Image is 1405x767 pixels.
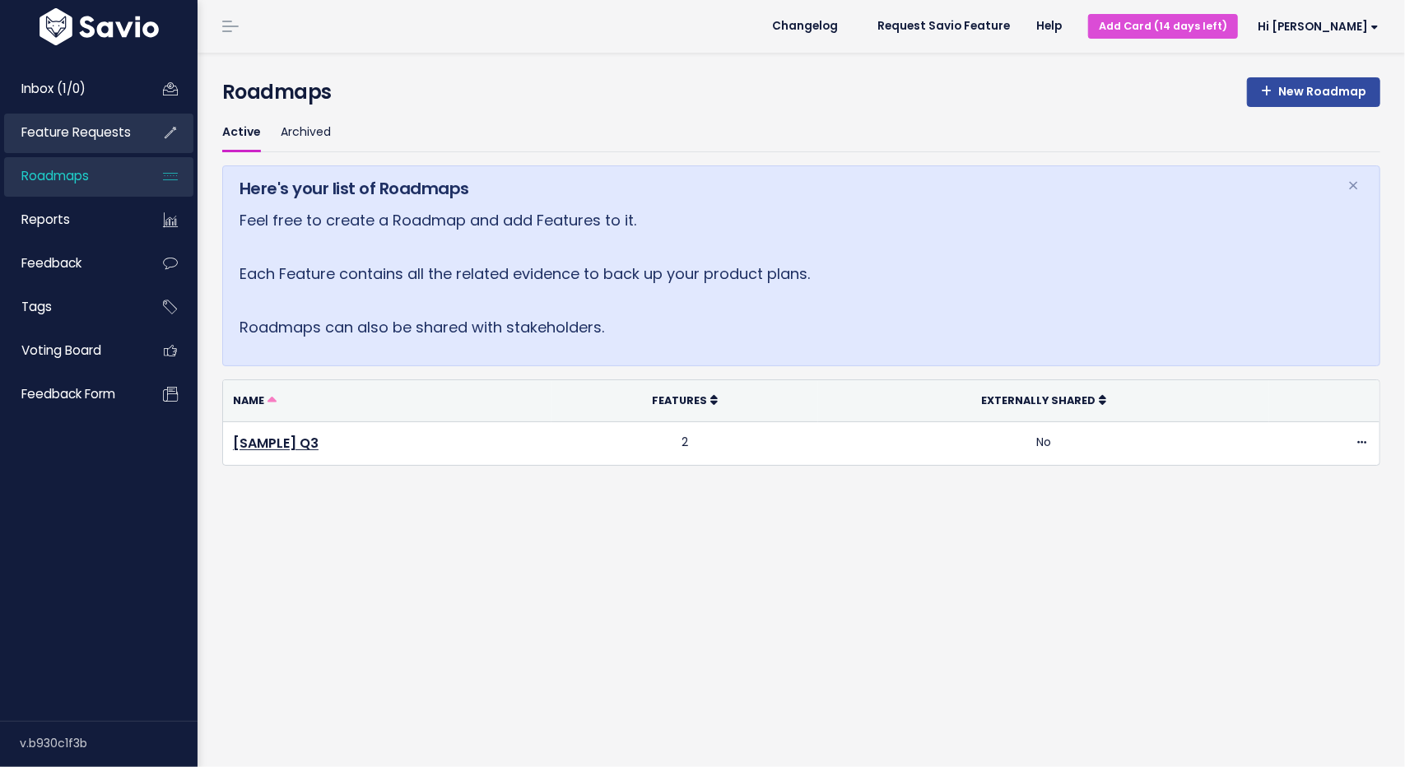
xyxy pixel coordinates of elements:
[864,14,1023,39] a: Request Savio Feature
[1347,172,1359,199] span: ×
[981,393,1096,407] span: Externally Shared
[1247,77,1380,107] a: New Roadmap
[772,21,838,32] span: Changelog
[4,157,137,195] a: Roadmaps
[1023,14,1075,39] a: Help
[652,393,707,407] span: Features
[21,298,52,315] span: Tags
[4,201,137,239] a: Reports
[240,176,1327,201] h5: Here's your list of Roadmaps
[818,421,1269,465] td: No
[21,211,70,228] span: Reports
[233,392,277,408] a: Name
[233,393,264,407] span: Name
[21,123,131,141] span: Feature Requests
[551,421,818,465] td: 2
[222,77,1380,107] h4: Roadmaps
[1088,14,1238,38] a: Add Card (14 days left)
[4,114,137,151] a: Feature Requests
[1238,14,1392,40] a: Hi [PERSON_NAME]
[4,288,137,326] a: Tags
[21,167,89,184] span: Roadmaps
[35,8,163,45] img: logo-white.9d6f32f41409.svg
[1258,21,1379,33] span: Hi [PERSON_NAME]
[281,114,331,152] a: Archived
[4,70,137,108] a: Inbox (1/0)
[4,332,137,370] a: Voting Board
[21,80,86,97] span: Inbox (1/0)
[21,342,101,359] span: Voting Board
[20,722,198,765] div: v.b930c1f3b
[240,207,1327,341] p: Feel free to create a Roadmap and add Features to it. Each Feature contains all the related evide...
[4,244,137,282] a: Feedback
[4,375,137,413] a: Feedback form
[233,434,319,453] a: [SAMPLE] Q3
[981,392,1106,408] a: Externally Shared
[21,385,115,402] span: Feedback form
[1331,166,1375,206] button: Close
[21,254,81,272] span: Feedback
[652,392,718,408] a: Features
[222,114,261,152] a: Active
